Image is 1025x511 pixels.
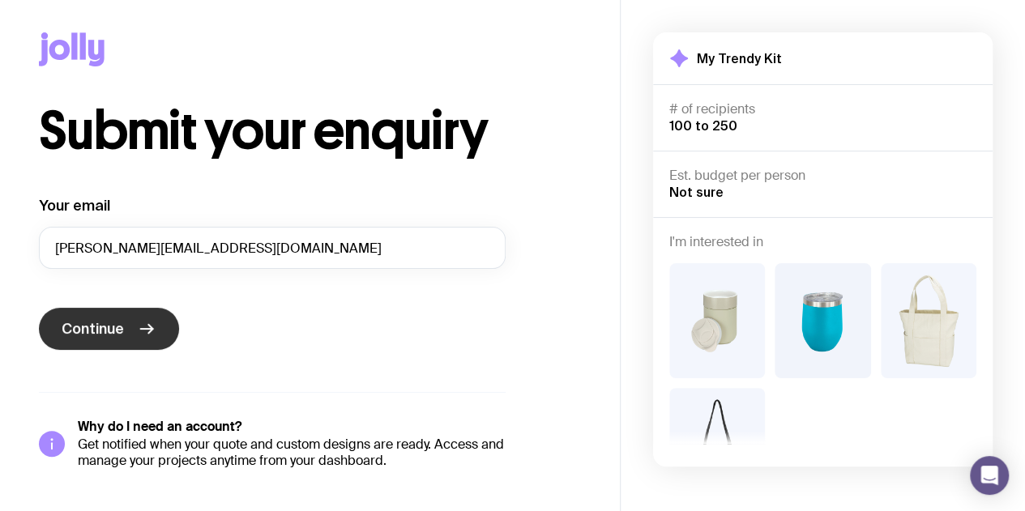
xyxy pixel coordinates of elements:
h2: My Trendy Kit [697,50,782,66]
span: 100 to 250 [669,118,737,133]
h4: I'm interested in [669,234,976,250]
h5: Why do I need an account? [78,419,506,435]
input: you@email.com [39,227,506,269]
div: Open Intercom Messenger [970,456,1009,495]
span: Not sure [669,185,724,199]
h1: Submit your enquiry [39,105,581,157]
h4: # of recipients [669,101,976,117]
span: Continue [62,319,124,339]
p: Get notified when your quote and custom designs are ready. Access and manage your projects anytim... [78,436,506,469]
label: Your email [39,196,110,215]
h4: Est. budget per person [669,168,976,184]
button: Continue [39,308,179,350]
